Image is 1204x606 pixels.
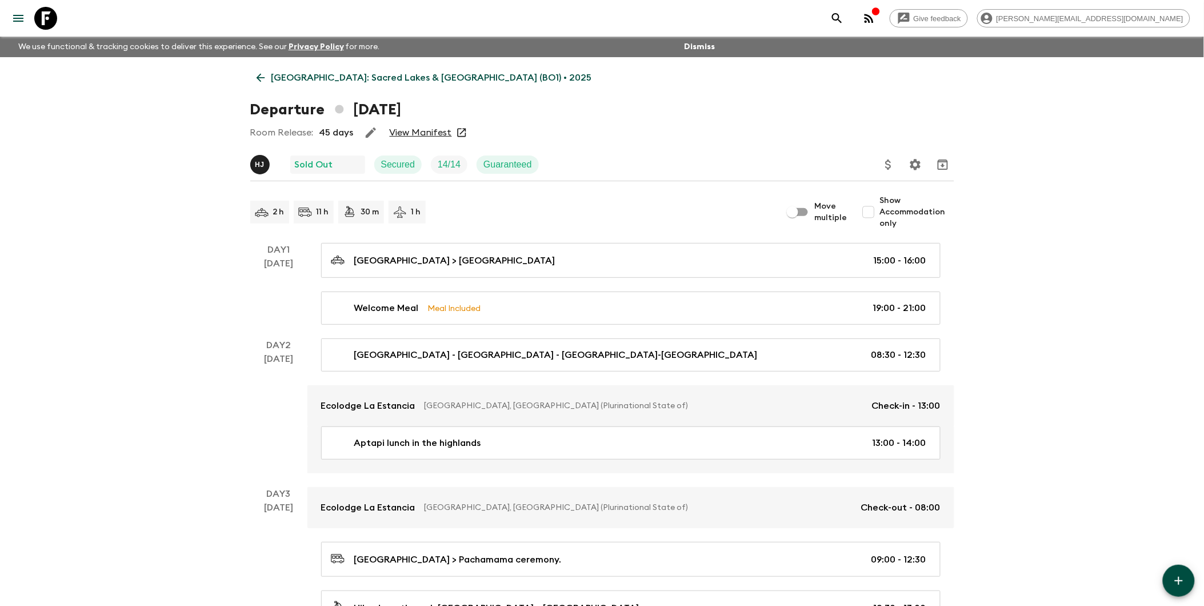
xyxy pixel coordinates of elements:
[681,39,718,55] button: Dismiss
[381,158,415,172] p: Secured
[826,7,849,30] button: search adventures
[871,553,926,567] p: 09:00 - 12:30
[319,126,354,139] p: 45 days
[14,37,385,57] p: We use functional & tracking cookies to deliver this experience. See our for more.
[264,352,293,473] div: [DATE]
[250,243,307,257] p: Day 1
[321,542,941,577] a: [GEOGRAPHIC_DATA] > Pachamama ceremony.09:00 - 12:30
[871,348,926,362] p: 08:30 - 12:30
[374,156,422,174] div: Secured
[904,153,927,176] button: Settings
[307,385,954,426] a: Ecolodge La Estancia[GEOGRAPHIC_DATA], [GEOGRAPHIC_DATA] (Plurinational State of)Check-in - 13:00
[295,158,333,172] p: Sold Out
[321,399,415,413] p: Ecolodge La Estancia
[264,257,293,325] div: [DATE]
[273,206,285,218] p: 2 h
[880,195,954,229] span: Show Accommodation only
[317,206,329,218] p: 11 h
[907,14,967,23] span: Give feedback
[250,487,307,501] p: Day 3
[354,301,419,315] p: Welcome Meal
[321,243,941,278] a: [GEOGRAPHIC_DATA] > [GEOGRAPHIC_DATA]15:00 - 16:00
[977,9,1190,27] div: [PERSON_NAME][EMAIL_ADDRESS][DOMAIN_NAME]
[815,201,848,224] span: Move multiple
[250,158,272,168] span: Hector Juan Vargas Céspedes
[425,400,863,412] p: [GEOGRAPHIC_DATA], [GEOGRAPHIC_DATA] (Plurinational State of)
[990,14,1190,23] span: [PERSON_NAME][EMAIL_ADDRESS][DOMAIN_NAME]
[861,501,941,515] p: Check-out - 08:00
[250,338,307,352] p: Day 2
[250,66,598,89] a: [GEOGRAPHIC_DATA]: Sacred Lakes & [GEOGRAPHIC_DATA] (BO1) • 2025
[289,43,344,51] a: Privacy Policy
[250,126,314,139] p: Room Release:
[250,98,402,121] h1: Departure [DATE]
[425,502,852,513] p: [GEOGRAPHIC_DATA], [GEOGRAPHIC_DATA] (Plurinational State of)
[307,487,954,528] a: Ecolodge La Estancia[GEOGRAPHIC_DATA], [GEOGRAPHIC_DATA] (Plurinational State of)Check-out - 08:00
[250,155,272,174] button: HJ
[873,436,926,450] p: 13:00 - 14:00
[428,302,481,314] p: Meal Included
[354,254,555,268] p: [GEOGRAPHIC_DATA] > [GEOGRAPHIC_DATA]
[321,426,941,460] a: Aptapi lunch in the highlands13:00 - 14:00
[255,160,265,169] p: H J
[438,158,461,172] p: 14 / 14
[361,206,379,218] p: 30 m
[431,156,467,174] div: Trip Fill
[390,127,452,138] a: View Manifest
[890,9,968,27] a: Give feedback
[354,553,562,567] p: [GEOGRAPHIC_DATA] > Pachamama ceremony.
[877,153,900,176] button: Update Price, Early Bird Discount and Costs
[483,158,532,172] p: Guaranteed
[874,254,926,268] p: 15:00 - 16:00
[7,7,30,30] button: menu
[411,206,421,218] p: 1 h
[271,71,592,85] p: [GEOGRAPHIC_DATA]: Sacred Lakes & [GEOGRAPHIC_DATA] (BO1) • 2025
[321,501,415,515] p: Ecolodge La Estancia
[354,436,481,450] p: Aptapi lunch in the highlands
[872,399,941,413] p: Check-in - 13:00
[321,338,941,372] a: [GEOGRAPHIC_DATA] - [GEOGRAPHIC_DATA] - [GEOGRAPHIC_DATA]-[GEOGRAPHIC_DATA]08:30 - 12:30
[354,348,758,362] p: [GEOGRAPHIC_DATA] - [GEOGRAPHIC_DATA] - [GEOGRAPHIC_DATA]-[GEOGRAPHIC_DATA]
[873,301,926,315] p: 19:00 - 21:00
[321,292,941,325] a: Welcome MealMeal Included19:00 - 21:00
[931,153,954,176] button: Archive (Completed, Cancelled or Unsynced Departures only)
